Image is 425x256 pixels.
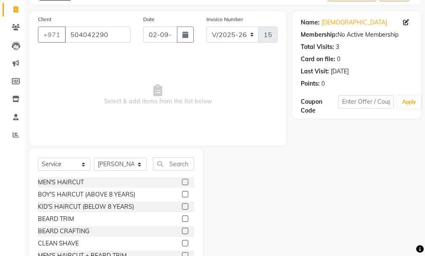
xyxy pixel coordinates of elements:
[301,18,320,27] div: Name:
[331,67,349,76] div: [DATE]
[301,43,334,51] div: Total Visits:
[301,97,338,115] div: Coupon Code
[38,27,66,43] button: +971
[301,30,412,39] div: No Active Membership
[321,79,325,88] div: 0
[206,16,243,23] label: Invoice Number
[301,79,320,88] div: Points:
[38,215,74,224] div: BEARD TRIM
[38,178,84,187] div: MEN'S HAIRCUT
[338,95,394,108] input: Enter Offer / Coupon Code
[38,190,135,199] div: BOY'S HAIRCUT (ABOVE 8 YEARS)
[301,30,337,39] div: Membership:
[38,202,134,211] div: KID'S HAIRCUT (BELOW 8 YEARS)
[337,55,340,64] div: 0
[336,43,339,51] div: 3
[143,16,155,23] label: Date
[38,227,89,236] div: BEARD CRAFTING
[301,55,335,64] div: Card on file:
[38,16,51,23] label: Client
[301,67,329,76] div: Last Visit:
[397,96,421,108] button: Apply
[153,157,194,170] input: Search or Scan
[65,27,131,43] input: Search by Name/Mobile/Email/Code
[38,239,79,248] div: CLEAN SHAVE
[321,18,387,27] a: [DEMOGRAPHIC_DATA]
[38,53,278,137] span: Select & add items from the list below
